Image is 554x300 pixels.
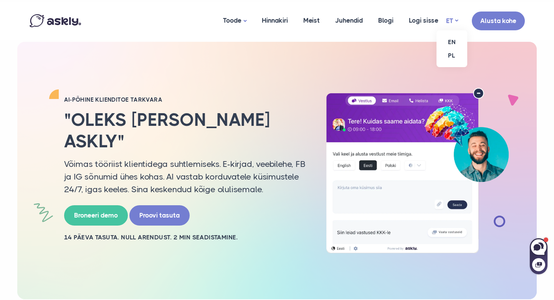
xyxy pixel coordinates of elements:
p: Võimas tööriist klientidega suhtlemiseks. E-kirjad, veebilehe, FB ja IG sõnumid ühes kohas. AI va... [64,158,306,196]
a: PL [437,49,467,62]
img: AI multilingual chat [318,88,517,254]
a: Broneeri demo [64,205,128,226]
a: Alusta kohe [472,12,525,30]
a: Meist [296,2,327,39]
a: Proovi tasuta [129,205,190,226]
a: Logi sisse [401,2,446,39]
a: ET [446,15,458,26]
a: EN [437,35,467,49]
h2: AI-PÕHINE KLIENDITOE TARKVARA [64,96,306,104]
a: Toode [215,2,254,40]
a: Blogi [370,2,401,39]
a: Hinnakiri [254,2,296,39]
img: Askly [30,14,81,27]
iframe: Askly chat [529,237,548,275]
h2: "Oleks [PERSON_NAME] Askly" [64,109,306,152]
h2: 14 PÄEVA TASUTA. NULL ARENDUST. 2 MIN SEADISTAMINE. [64,233,306,242]
a: Juhendid [327,2,370,39]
